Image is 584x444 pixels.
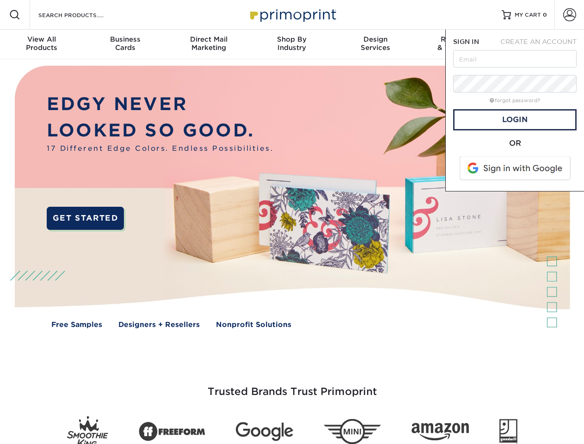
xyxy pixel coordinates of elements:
a: GET STARTED [47,207,124,230]
span: CREATE AN ACCOUNT [500,38,577,45]
a: Nonprofit Solutions [216,320,291,330]
a: Resources& Templates [417,30,500,59]
span: 17 Different Edge Colors. Endless Possibilities. [47,143,273,154]
a: Shop ByIndustry [250,30,333,59]
span: Business [83,35,166,43]
input: Email [453,50,577,68]
div: OR [453,138,577,149]
p: EDGY NEVER [47,91,273,117]
a: Login [453,109,577,130]
input: SEARCH PRODUCTS..... [37,9,128,20]
a: forgot password? [490,98,540,104]
div: & Templates [417,35,500,52]
h3: Trusted Brands Trust Primoprint [22,364,563,409]
div: Services [334,35,417,52]
p: LOOKED SO GOOD. [47,117,273,144]
a: Free Samples [51,320,102,330]
a: BusinessCards [83,30,166,59]
a: DesignServices [334,30,417,59]
div: Marketing [167,35,250,52]
div: Cards [83,35,166,52]
div: Industry [250,35,333,52]
img: Goodwill [499,419,517,444]
img: Primoprint [246,5,338,25]
span: Direct Mail [167,35,250,43]
span: Resources [417,35,500,43]
span: MY CART [515,11,541,19]
a: Direct MailMarketing [167,30,250,59]
img: Google [236,422,293,441]
span: Shop By [250,35,333,43]
span: 0 [543,12,547,18]
iframe: Google Customer Reviews [2,416,79,441]
span: SIGN IN [453,38,479,45]
a: Designers + Resellers [118,320,200,330]
span: Design [334,35,417,43]
img: Amazon [412,423,469,441]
